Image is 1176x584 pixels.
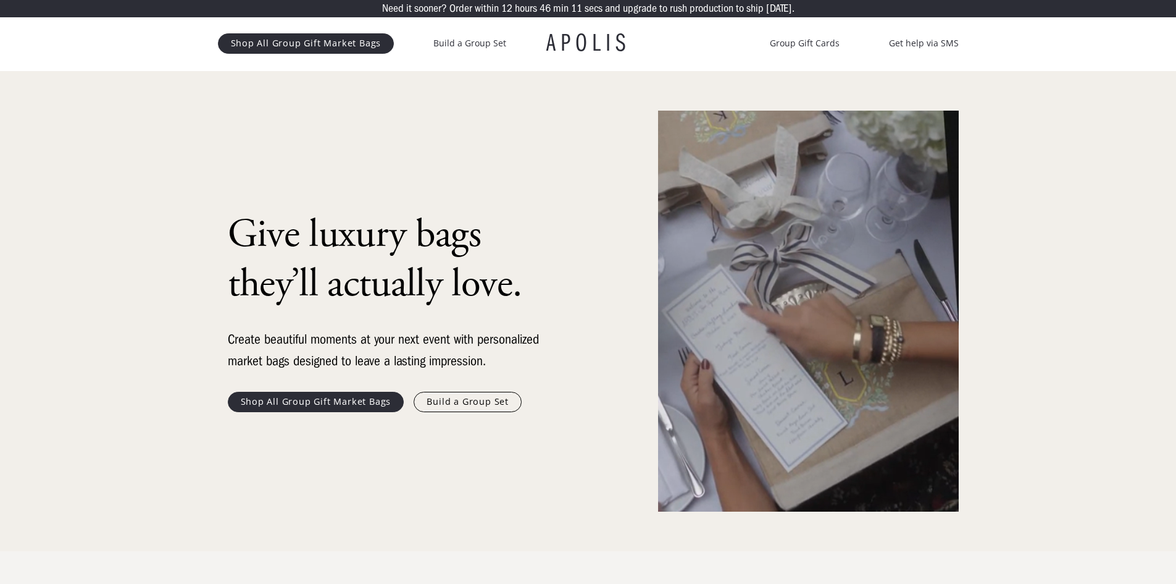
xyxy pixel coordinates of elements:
a: APOLIS [546,31,630,56]
a: Build a Group Set [414,392,522,412]
p: min [553,3,569,14]
a: Get help via SMS [889,36,959,51]
a: Shop All Group Gift Market Bags [218,33,394,53]
p: hours [515,3,537,14]
p: 12 [501,3,512,14]
p: and upgrade to rush production to ship [DATE]. [605,3,794,14]
h1: Give luxury bags they’ll actually love. [228,210,549,309]
p: secs [585,3,603,14]
p: 46 [540,3,551,14]
a: Shop All Group Gift Market Bags [228,392,404,412]
div: Create beautiful moments at your next event with personalized market bags designed to leave a las... [228,329,549,372]
a: Group Gift Cards [770,36,840,51]
p: 11 [571,3,582,14]
a: Build a Group Set [433,36,506,51]
p: Need it sooner? Order within [382,3,499,14]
